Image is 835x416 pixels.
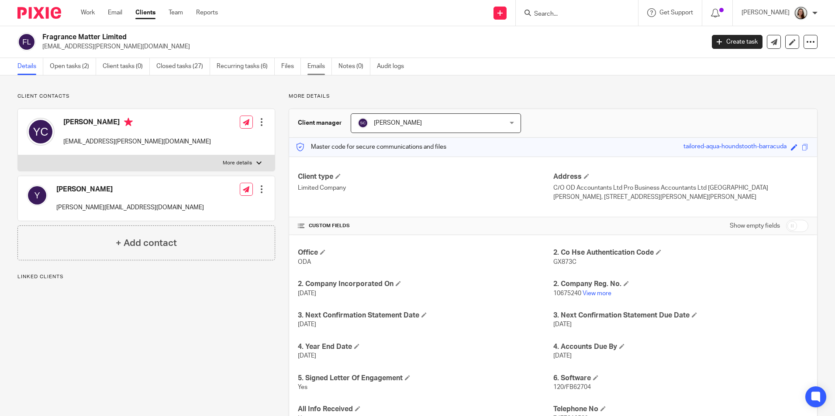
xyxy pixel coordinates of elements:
[298,184,553,192] p: Limited Company
[553,321,572,327] span: [DATE]
[135,8,155,17] a: Clients
[298,222,553,229] h4: CUSTOM FIELDS
[338,58,370,75] a: Notes (0)
[583,290,611,297] a: View more
[298,248,553,257] h4: Office
[683,142,787,152] div: tailored-aqua-houndstooth-barracuda
[17,93,275,100] p: Client contacts
[27,118,55,146] img: svg%3E
[298,119,342,127] h3: Client manager
[81,8,95,17] a: Work
[223,160,252,167] p: More details
[17,7,61,19] img: Pixie
[730,222,780,230] label: Show empty fields
[116,236,177,250] h4: + Add contact
[377,58,411,75] a: Audit logs
[553,184,808,201] p: C/O OD Accountants Ltd Pro Business Accountants Ltd [GEOGRAPHIC_DATA][PERSON_NAME], [STREET_ADDRE...
[307,58,332,75] a: Emails
[742,8,790,17] p: [PERSON_NAME]
[56,185,204,194] h4: [PERSON_NAME]
[298,384,307,390] span: Yes
[553,342,808,351] h4: 4. Accounts Due By
[103,58,150,75] a: Client tasks (0)
[217,58,275,75] a: Recurring tasks (6)
[553,248,808,257] h4: 2. Co Hse Authentication Code
[553,374,808,383] h4: 6. Software
[298,172,553,181] h4: Client type
[108,8,122,17] a: Email
[298,374,553,383] h4: 5. Signed Letter Of Engagement
[42,42,699,51] p: [EMAIL_ADDRESS][PERSON_NAME][DOMAIN_NAME]
[298,353,316,359] span: [DATE]
[27,185,48,206] img: svg%3E
[196,8,218,17] a: Reports
[124,118,133,126] i: Primary
[794,6,808,20] img: Profile.png
[63,137,211,146] p: [EMAIL_ADDRESS][PERSON_NAME][DOMAIN_NAME]
[169,8,183,17] a: Team
[298,342,553,351] h4: 4. Year End Date
[553,259,576,265] span: GX873C
[56,203,204,212] p: [PERSON_NAME][EMAIL_ADDRESS][DOMAIN_NAME]
[553,280,808,289] h4: 2. Company Reg. No.
[298,405,553,414] h4: All Info Received
[296,143,446,151] p: Master code for secure communications and files
[659,10,693,16] span: Get Support
[289,93,818,100] p: More details
[553,290,581,297] span: 10675240
[17,273,275,280] p: Linked clients
[42,33,567,42] h2: Fragrance Matter Limited
[553,384,591,390] span: 120/FB62704
[553,353,572,359] span: [DATE]
[533,10,612,18] input: Search
[374,120,422,126] span: [PERSON_NAME]
[358,118,368,128] img: svg%3E
[553,172,808,181] h4: Address
[50,58,96,75] a: Open tasks (2)
[553,405,808,414] h4: Telephone No
[17,33,36,51] img: svg%3E
[156,58,210,75] a: Closed tasks (27)
[298,321,316,327] span: [DATE]
[281,58,301,75] a: Files
[298,280,553,289] h4: 2. Company Incorporated On
[63,118,211,129] h4: [PERSON_NAME]
[298,311,553,320] h4: 3. Next Confirmation Statement Date
[298,259,311,265] span: ODA
[712,35,763,49] a: Create task
[553,311,808,320] h4: 3. Next Confirmation Statement Due Date
[298,290,316,297] span: [DATE]
[17,58,43,75] a: Details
